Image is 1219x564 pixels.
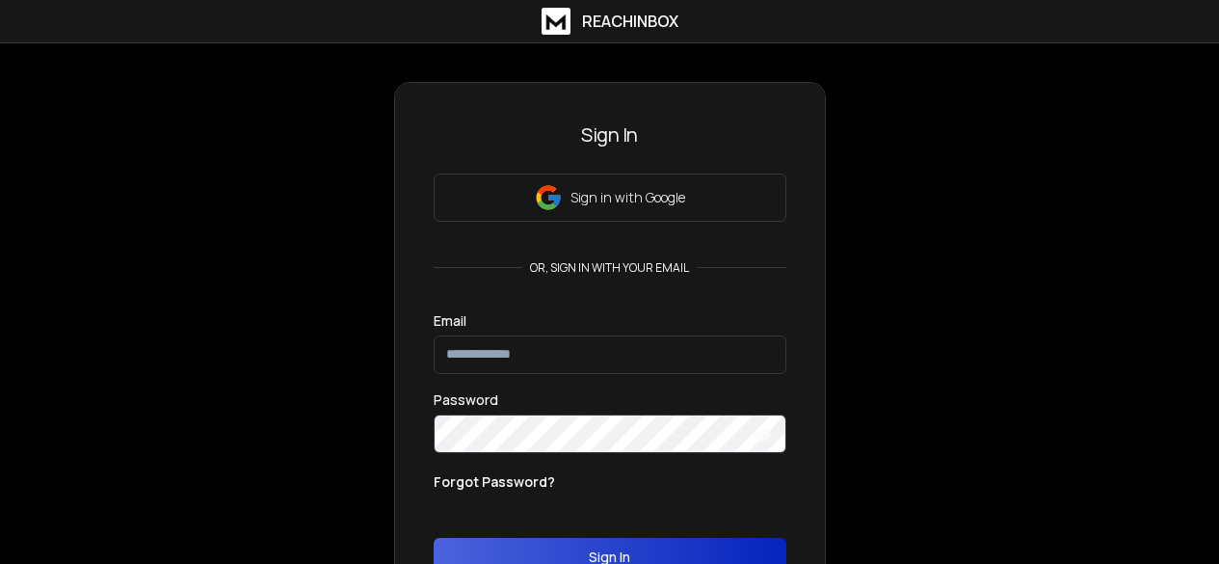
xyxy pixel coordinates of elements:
[434,393,498,407] label: Password
[434,174,786,222] button: Sign in with Google
[582,10,678,33] h1: ReachInbox
[570,188,685,207] p: Sign in with Google
[542,8,678,35] a: ReachInbox
[542,8,570,35] img: logo
[434,314,466,328] label: Email
[434,472,555,492] p: Forgot Password?
[434,121,786,148] h3: Sign In
[522,260,697,276] p: or, sign in with your email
